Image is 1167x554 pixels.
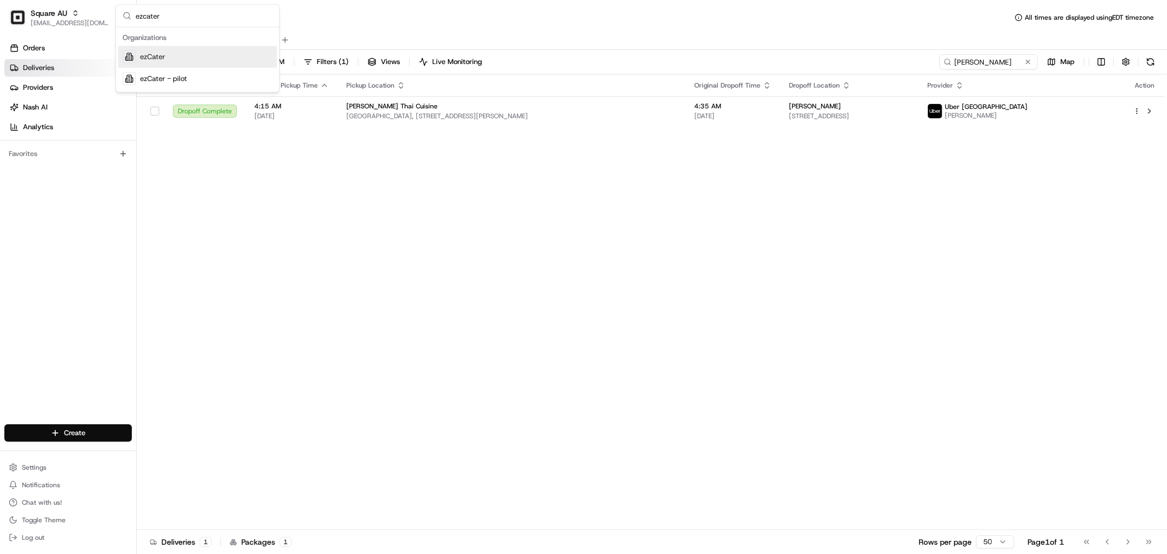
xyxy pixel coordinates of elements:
[92,160,101,169] div: 💻
[140,52,165,62] span: ezCater
[31,19,109,27] button: [EMAIL_ADDRESS][DOMAIN_NAME]
[230,536,292,547] div: Packages
[4,530,132,545] button: Log out
[7,154,88,174] a: 📗Knowledge Base
[140,74,187,84] span: ezCater - pilot
[22,498,62,507] span: Chat with us!
[346,112,677,120] span: [GEOGRAPHIC_DATA], [STREET_ADDRESS][PERSON_NAME]
[254,112,329,120] span: [DATE]
[23,63,54,73] span: Deliveries
[432,57,482,67] span: Live Monitoring
[22,481,60,489] span: Notifications
[4,39,136,57] a: Orders
[103,159,176,170] span: API Documentation
[1025,13,1154,22] span: All times are displayed using EDT timezone
[116,27,279,92] div: Suggestions
[339,57,349,67] span: ( 1 )
[694,112,771,120] span: [DATE]
[4,512,132,528] button: Toggle Theme
[928,104,942,118] img: uber-new-logo.jpeg
[77,185,132,194] a: Powered byPylon
[22,533,44,542] span: Log out
[280,537,292,547] div: 1
[23,102,48,112] span: Nash AI
[346,102,438,111] span: [PERSON_NAME] Thai Cuisine
[694,102,771,111] span: 4:35 AM
[317,57,349,67] span: Filters
[789,102,841,111] span: [PERSON_NAME]
[22,516,66,524] span: Toggle Theme
[789,81,840,90] span: Dropoff Location
[4,145,132,163] div: Favorites
[22,463,47,472] span: Settings
[299,54,353,70] button: Filters(1)
[4,59,136,77] a: Deliveries
[254,102,329,111] span: 4:15 AM
[37,105,179,116] div: Start new chat
[939,54,1038,70] input: Type to search
[381,57,400,67] span: Views
[150,536,212,547] div: Deliveries
[118,30,277,46] div: Organizations
[136,5,272,27] input: Search...
[23,43,45,53] span: Orders
[4,79,136,96] a: Providers
[4,424,132,442] button: Create
[11,44,199,61] p: Welcome 👋
[28,71,181,82] input: Clear
[1027,536,1064,547] div: Page 1 of 1
[945,102,1027,111] span: Uber [GEOGRAPHIC_DATA]
[200,537,212,547] div: 1
[694,81,760,90] span: Original Dropoff Time
[23,122,53,132] span: Analytics
[1133,81,1156,90] div: Action
[1060,57,1075,67] span: Map
[64,428,85,438] span: Create
[11,105,31,124] img: 1736555255976-a54dd68f-1ca7-489b-9aae-adbdc363a1c4
[9,9,26,26] img: Square AU
[919,536,972,547] p: Rows per page
[22,159,84,170] span: Knowledge Base
[4,477,132,493] button: Notifications
[945,111,1027,120] span: [PERSON_NAME]
[186,108,199,121] button: Start new chat
[4,118,136,136] a: Analytics
[4,4,113,31] button: Square AUSquare AU[EMAIL_ADDRESS][DOMAIN_NAME]
[88,154,180,174] a: 💻API Documentation
[1143,54,1158,70] button: Refresh
[346,81,394,90] span: Pickup Location
[4,99,136,116] a: Nash AI
[11,160,20,169] div: 📗
[31,8,67,19] button: Square AU
[11,11,33,33] img: Nash
[4,495,132,510] button: Chat with us!
[1042,54,1079,70] button: Map
[927,81,953,90] span: Provider
[414,54,487,70] button: Live Monitoring
[37,116,138,124] div: We're available if you need us!
[789,112,910,120] span: [STREET_ADDRESS]
[363,54,405,70] button: Views
[109,186,132,194] span: Pylon
[23,83,53,93] span: Providers
[254,81,318,90] span: Original Pickup Time
[4,460,132,475] button: Settings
